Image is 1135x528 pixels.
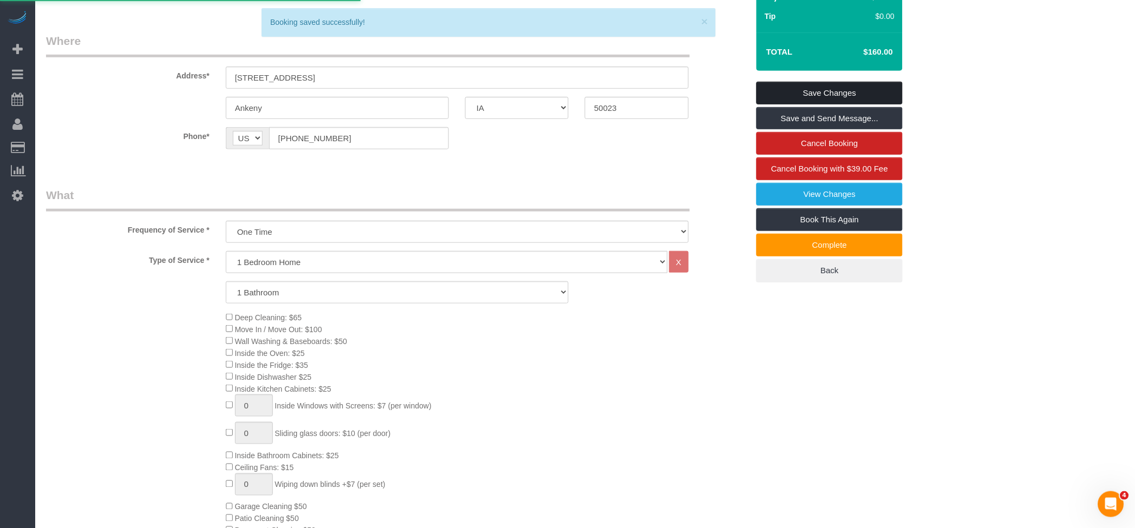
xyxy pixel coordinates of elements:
a: Book This Again [756,208,903,231]
span: Patio Cleaning $50 [235,514,299,523]
input: Phone* [269,127,449,149]
button: × [701,16,708,27]
legend: What [46,187,690,212]
a: Complete [756,234,903,256]
label: Tip [765,11,776,22]
span: Inside the Fridge: $35 [235,361,308,369]
div: Booking saved successfully! [270,17,707,28]
a: Save and Send Message... [756,107,903,130]
a: Cancel Booking [756,132,903,155]
label: Phone* [38,127,218,142]
span: Ceiling Fans: $15 [235,464,294,472]
a: Save Changes [756,82,903,104]
label: Type of Service * [38,251,218,266]
a: View Changes [756,183,903,206]
span: 4 [1120,491,1129,500]
span: Inside Dishwasher $25 [235,373,312,381]
span: Inside the Oven: $25 [235,349,305,358]
h4: $160.00 [831,48,893,57]
span: Cancel Booking with $39.00 Fee [771,164,888,173]
span: Wall Washing & Baseboards: $50 [235,337,348,346]
label: Address* [38,67,218,81]
span: Wiping down blinds +$7 (per set) [275,480,386,489]
img: Automaid Logo [6,11,28,26]
span: Garage Cleaning $50 [235,503,307,511]
a: Cancel Booking with $39.00 Fee [756,157,903,180]
a: Back [756,259,903,282]
legend: Where [46,33,690,57]
iframe: Intercom live chat [1098,491,1124,517]
input: City* [226,97,449,119]
span: Deep Cleaning: $65 [235,313,302,322]
input: Zip Code* [585,97,688,119]
span: Inside Bathroom Cabinets: $25 [235,452,339,460]
strong: Total [766,47,793,56]
span: Move In / Move Out: $100 [235,325,322,334]
label: Frequency of Service * [38,221,218,235]
span: Inside Windows with Screens: $7 (per window) [275,401,432,410]
span: Inside Kitchen Cabinets: $25 [235,385,331,393]
div: $0.00 [845,11,895,22]
span: Sliding glass doors: $10 (per door) [275,429,391,438]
